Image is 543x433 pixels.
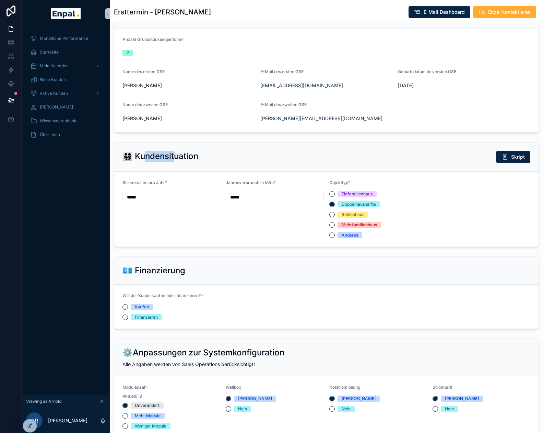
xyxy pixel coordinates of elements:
[26,399,61,404] span: Viewing as Arnold
[40,118,76,124] span: Wissensdatenbank
[122,361,255,367] span: Alle Angaben werden von Sales Operations berücksichtigt!
[342,396,376,402] div: [PERSON_NAME]
[26,101,106,113] a: [PERSON_NAME]
[238,406,247,412] div: Nein
[122,265,185,276] h2: 💶 Finanzierung
[26,73,106,86] a: Neue Kunden
[135,314,158,320] div: Finanzieren
[26,32,106,45] a: Monatliche Performance
[26,46,106,58] a: Startseite
[329,180,350,185] span: Objekttyp*
[122,293,203,298] span: Will der Kunde kaufen oder finanzieren?*
[329,385,360,390] span: Notstromlösung
[127,50,129,56] div: 2
[114,7,211,17] h1: Ersttermin - [PERSON_NAME]
[496,151,530,163] button: Skript
[342,212,364,218] div: Reihenhaus
[511,153,525,160] span: Skript
[40,63,68,69] span: Mein Kalender
[226,180,276,185] span: Jahresverbrauch in kWh*
[122,82,255,89] span: [PERSON_NAME]
[122,69,165,74] span: Name des ersten GSE
[26,128,106,141] a: Über mich
[122,37,184,42] span: Anzahl Grundstückseigentümer
[122,394,142,399] span: Aktuell: 19
[122,180,167,185] span: Stromkosten pro Jahr*
[342,406,351,412] div: Nein
[342,232,358,238] div: Anderes
[260,69,304,74] span: E-Mail des ersten GSE
[445,406,454,412] div: Nein
[122,385,147,390] span: Modulanzahl
[409,6,470,18] button: E-Mail Dashboard
[342,191,373,197] div: Einfamilienhaus
[135,402,160,409] div: Unverändert
[40,36,88,41] span: Monatliche Performance
[122,151,198,162] h2: 👨‍👩‍👧‍👦 Kundensituation
[260,102,307,107] span: E-Mail des zweiten GSE
[26,87,106,100] a: Aktive Kunden
[398,82,530,89] span: [DATE]
[488,9,531,15] span: Enpal kontaktieren
[31,417,38,425] span: AR
[40,104,73,110] span: [PERSON_NAME]
[122,115,255,122] span: [PERSON_NAME]
[122,347,284,358] h2: ⚙️Anpassungen zur Systemkonfiguration
[135,423,166,429] div: Weniger Module
[26,115,106,127] a: Wissensdatenbank
[424,9,465,15] span: E-Mail Dashboard
[398,69,456,74] span: Geburtsdatum des ersten GSE
[22,27,110,150] div: scrollable content
[40,77,66,82] span: Neue Kunden
[342,201,376,207] div: Doppelhaushälfte
[135,304,149,310] div: Kaufen
[51,8,80,19] img: App logo
[40,91,68,96] span: Aktive Kunden
[445,396,479,402] div: [PERSON_NAME]
[40,132,60,137] span: Über mich
[48,417,87,424] p: [PERSON_NAME]
[473,6,536,18] button: Enpal kontaktieren
[226,385,241,390] span: Wallbox
[342,222,377,228] div: Mehrfamilienhaus
[40,49,59,55] span: Startseite
[135,413,161,419] div: Mehr Module
[260,115,382,122] a: [PERSON_NAME][EMAIL_ADDRESS][DOMAIN_NAME]
[26,60,106,72] a: Mein Kalender
[260,82,343,89] a: [EMAIL_ADDRESS][DOMAIN_NAME]
[238,396,272,402] div: [PERSON_NAME]
[122,102,168,107] span: Name des zweiten GSE
[433,385,453,390] span: Stromtarif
